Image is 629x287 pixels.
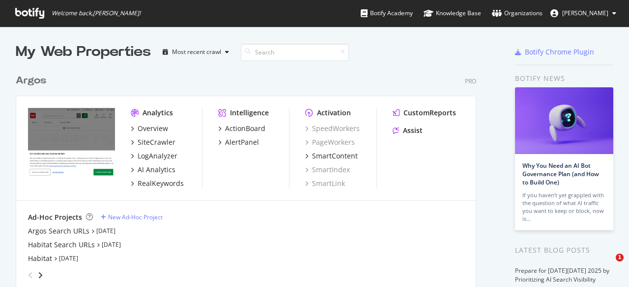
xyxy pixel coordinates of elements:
[305,165,350,175] a: SmartIndex
[131,165,175,175] a: AI Analytics
[424,8,481,18] div: Knowledge Base
[138,151,177,161] div: LogAnalyzer
[131,179,184,188] a: RealKeywords
[24,267,37,283] div: angle-left
[361,8,413,18] div: Botify Academy
[96,227,115,235] a: [DATE]
[543,5,624,21] button: [PERSON_NAME]
[138,124,168,133] div: Overview
[305,151,358,161] a: SmartContent
[138,179,184,188] div: RealKeywords
[28,240,95,250] a: Habitat Search URLs
[131,151,177,161] a: LogAnalyzer
[218,137,259,147] a: AlertPanel
[305,179,345,188] a: SmartLink
[101,213,163,221] a: New Ad-Hoc Project
[492,8,543,18] div: Organizations
[225,137,259,147] div: AlertPanel
[172,49,221,55] div: Most recent crawl
[16,74,46,88] div: Argos
[616,254,624,261] span: 1
[305,124,360,133] a: SpeedWorkers
[37,270,44,280] div: angle-right
[393,126,423,135] a: Assist
[305,137,355,147] a: PageWorkers
[317,108,351,118] div: Activation
[596,254,619,277] iframe: Intercom live chat
[218,124,265,133] a: ActionBoard
[16,74,50,88] a: Argos
[59,254,78,262] a: [DATE]
[525,47,594,57] div: Botify Chrome Plugin
[230,108,269,118] div: Intelligence
[28,212,82,222] div: Ad-Hoc Projects
[522,161,599,186] a: Why You Need an AI Bot Governance Plan (and How to Build One)
[241,44,349,61] input: Search
[28,226,89,236] a: Argos Search URLs
[312,151,358,161] div: SmartContent
[515,87,613,154] img: Why You Need an AI Bot Governance Plan (and How to Build One)
[159,44,233,60] button: Most recent crawl
[465,77,476,85] div: Pro
[515,47,594,57] a: Botify Chrome Plugin
[393,108,456,118] a: CustomReports
[16,42,151,62] div: My Web Properties
[403,126,423,135] div: Assist
[515,245,613,256] div: Latest Blog Posts
[52,9,141,17] span: Welcome back, [PERSON_NAME] !
[102,240,121,249] a: [DATE]
[108,213,163,221] div: New Ad-Hoc Project
[515,73,613,84] div: Botify news
[143,108,173,118] div: Analytics
[562,9,608,17] span: Abhishek Hatle
[515,266,609,284] a: Prepare for [DATE][DATE] 2025 by Prioritizing AI Search Visibility
[225,124,265,133] div: ActionBoard
[403,108,456,118] div: CustomReports
[131,137,175,147] a: SiteCrawler
[138,137,175,147] div: SiteCrawler
[522,191,606,223] div: If you haven’t yet grappled with the question of what AI traffic you want to keep or block, now is…
[28,254,52,263] a: Habitat
[131,124,168,133] a: Overview
[28,108,115,178] img: www.argos.co.uk
[138,165,175,175] div: AI Analytics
